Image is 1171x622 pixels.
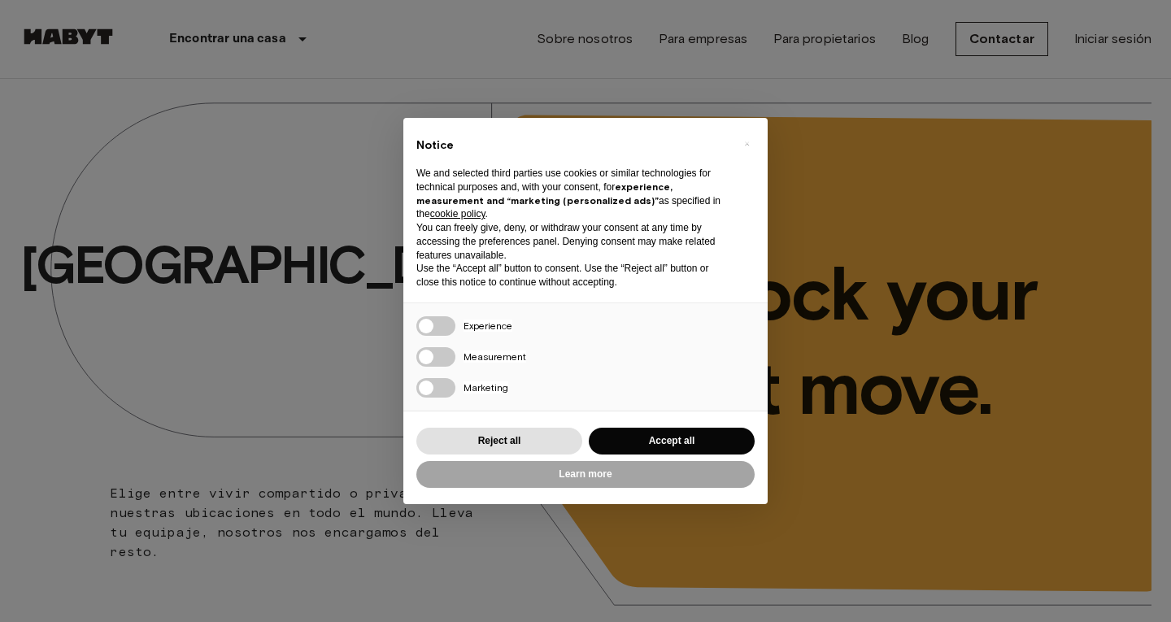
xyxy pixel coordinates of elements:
[430,208,485,220] a: cookie policy
[416,262,729,289] p: Use the “Accept all” button to consent. Use the “Reject all” button or close this notice to conti...
[416,221,729,262] p: You can freely give, deny, or withdraw your consent at any time by accessing the preferences pane...
[416,167,729,221] p: We and selected third parties use cookies or similar technologies for technical purposes and, wit...
[464,381,508,394] span: Marketing
[464,320,512,332] span: Experience
[416,181,673,207] strong: experience, measurement and “marketing (personalized ads)”
[734,131,760,157] button: Close this notice
[744,134,750,154] span: ×
[416,461,755,488] button: Learn more
[416,428,582,455] button: Reject all
[464,350,526,363] span: Measurement
[589,428,755,455] button: Accept all
[416,137,729,154] h2: Notice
